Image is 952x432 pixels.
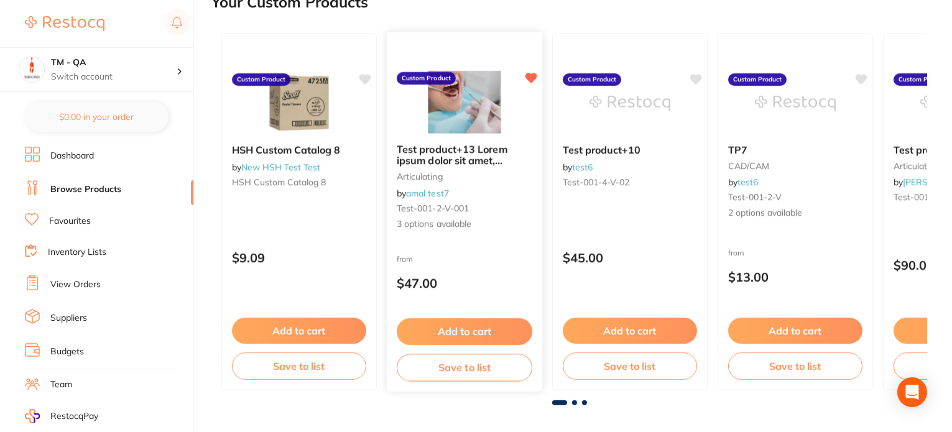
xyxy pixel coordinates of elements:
[572,162,593,173] a: test6
[397,219,532,231] span: 3 options available
[241,162,320,173] a: New HSH Test Test
[728,161,862,171] small: CAD/CAM
[232,144,366,155] b: HSH Custom Catalog 8
[737,177,758,188] a: test6
[232,250,366,265] p: $9.09
[51,57,177,69] h4: TM - QA
[232,352,366,380] button: Save to list
[50,346,84,358] a: Budgets
[51,71,177,83] p: Switch account
[25,409,98,423] a: RestocqPay
[25,9,104,38] a: Restocq Logo
[48,246,106,259] a: Inventory Lists
[397,254,413,264] span: from
[563,250,697,265] p: $45.00
[728,270,862,284] p: $13.00
[259,72,340,134] img: HSH Custom Catalog 8
[423,71,505,134] img: Test product+13 Lorem ipsum dolor sit amet, consectetur adipiscing elit, Lorem ipsum dolor sit am...
[50,312,87,324] a: Suppliers
[19,57,44,82] img: TM - QA
[25,16,104,31] img: Restocq Logo
[50,183,121,196] a: Browse Products
[397,172,532,182] small: articulating
[25,409,40,423] img: RestocqPay
[49,215,91,227] a: Favourites
[232,318,366,344] button: Add to cart
[589,72,670,134] img: Test product+10
[50,150,94,162] a: Dashboard
[406,188,449,199] a: amal test7
[728,207,862,219] span: 2 options available
[25,102,169,132] button: $0.00 in your order
[563,162,593,173] span: by
[50,379,72,391] a: Team
[755,72,836,134] img: TP7
[232,73,290,86] label: Custom Product
[397,318,532,345] button: Add to cart
[728,192,862,202] small: test-001-2-V
[50,410,98,423] span: RestocqPay
[563,318,697,344] button: Add to cart
[397,354,532,382] button: Save to list
[728,318,862,344] button: Add to cart
[563,352,697,380] button: Save to list
[397,144,532,167] b: Test product+13 Lorem ipsum dolor sit amet, consectetur adipiscing elit, Lorem ipsum dolor sit am...
[50,278,101,291] a: View Orders
[894,73,952,86] label: Custom Product
[728,177,758,188] span: by
[897,377,927,407] div: Open Intercom Messenger
[728,352,862,380] button: Save to list
[728,73,787,86] label: Custom Product
[232,162,320,173] span: by
[397,277,532,291] p: $47.00
[728,144,862,155] b: TP7
[728,248,744,257] span: from
[563,73,621,86] label: Custom Product
[563,177,697,187] small: test-001-4-V-02
[232,177,366,187] small: HSH Custom Catalog 8
[563,144,697,155] b: Test product+10
[397,203,532,213] small: test-001-2-V-001
[397,188,449,199] span: by
[397,72,456,85] label: Custom Product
